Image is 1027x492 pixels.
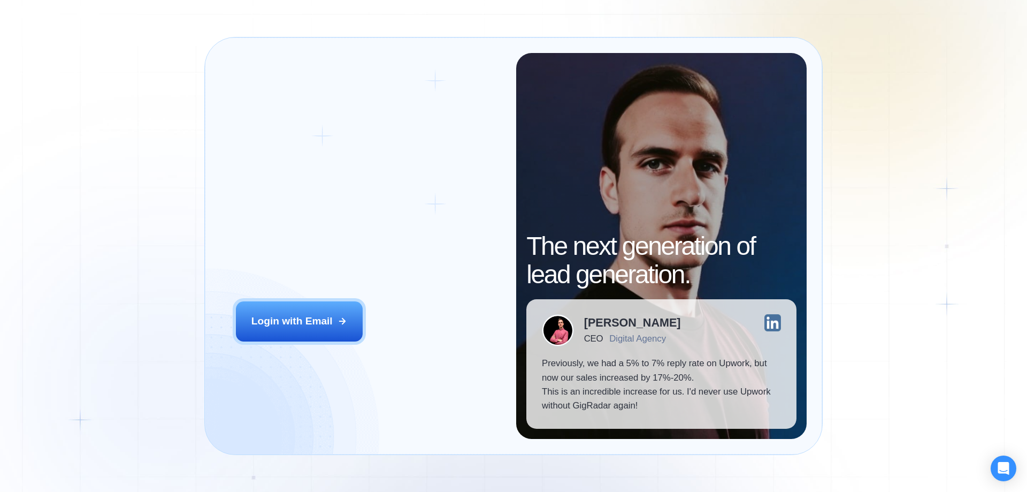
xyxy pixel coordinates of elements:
button: Login with Email [236,301,363,341]
div: Open Intercom Messenger [991,456,1016,481]
div: [PERSON_NAME] [584,317,681,329]
p: Previously, we had a 5% to 7% reply rate on Upwork, but now our sales increased by 17%-20%. This ... [542,357,781,413]
div: Login with Email [251,314,333,328]
h2: The next generation of lead generation. [526,232,796,289]
div: Digital Agency [609,334,666,344]
div: CEO [584,334,603,344]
